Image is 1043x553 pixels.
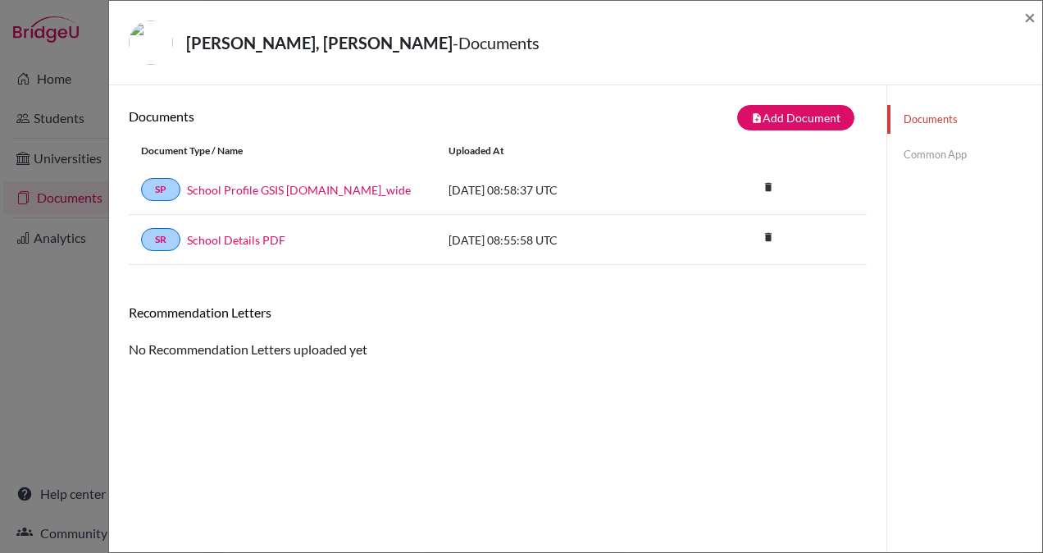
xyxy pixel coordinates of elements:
a: School Details PDF [187,231,285,249]
i: delete [756,225,781,249]
span: - Documents [453,33,540,53]
span: × [1024,5,1036,29]
a: Documents [887,105,1042,134]
i: delete [756,175,781,199]
button: note_addAdd Document [737,105,854,130]
h6: Recommendation Letters [129,304,867,320]
h6: Documents [129,108,498,124]
div: No Recommendation Letters uploaded yet [129,304,867,359]
a: School Profile GSIS [DOMAIN_NAME]_wide [187,181,411,199]
a: SP [141,178,180,201]
a: Common App [887,140,1042,169]
div: [DATE] 08:55:58 UTC [436,231,682,249]
a: delete [756,227,781,249]
button: Close [1024,7,1036,27]
strong: [PERSON_NAME], [PERSON_NAME] [186,33,453,53]
i: note_add [751,112,763,124]
a: SR [141,228,180,251]
div: [DATE] 08:58:37 UTC [436,181,682,199]
div: Document Type / Name [129,144,436,158]
a: delete [756,177,781,199]
div: Uploaded at [436,144,682,158]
